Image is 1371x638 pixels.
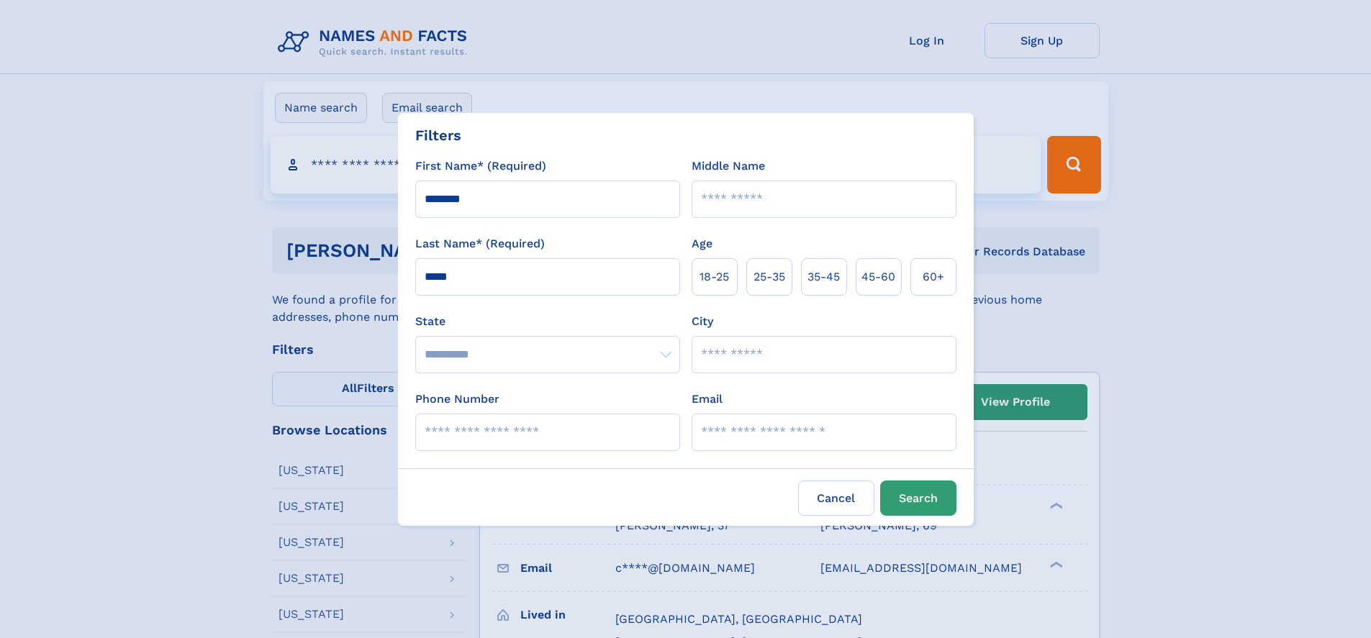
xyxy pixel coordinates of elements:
[692,158,765,175] label: Middle Name
[415,391,499,408] label: Phone Number
[798,480,874,516] label: Cancel
[880,480,956,516] button: Search
[923,268,944,286] span: 60+
[692,313,713,330] label: City
[692,391,723,408] label: Email
[700,268,729,286] span: 18‑25
[861,268,895,286] span: 45‑60
[754,268,785,286] span: 25‑35
[415,235,545,252] label: Last Name* (Required)
[807,268,840,286] span: 35‑45
[415,313,680,330] label: State
[415,124,461,146] div: Filters
[692,235,712,252] label: Age
[415,158,546,175] label: First Name* (Required)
